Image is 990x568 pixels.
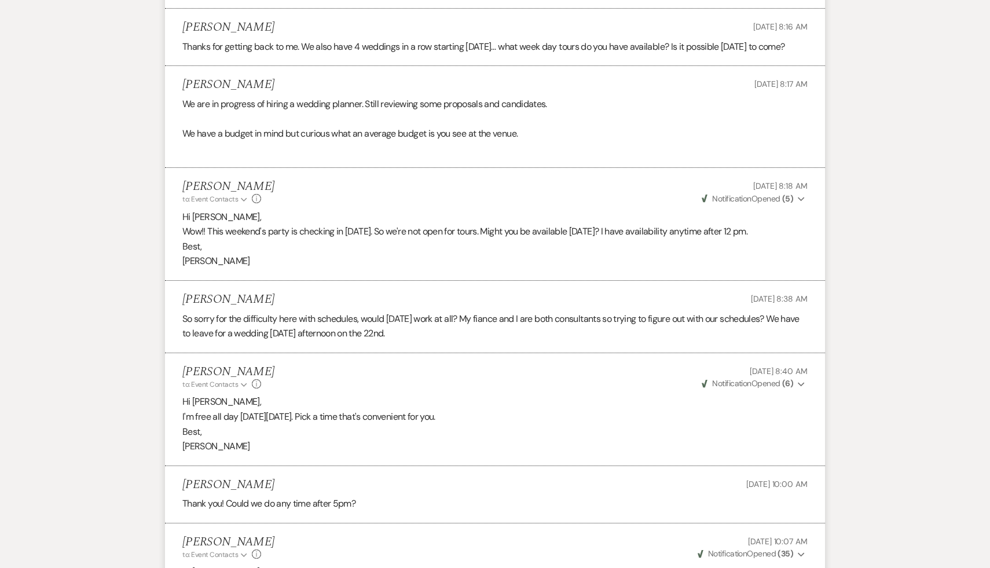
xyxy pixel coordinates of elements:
h5: [PERSON_NAME] [182,535,274,549]
p: I'm free all day [DATE][DATE]. Pick a time that's convenient for you. [182,409,808,424]
h5: [PERSON_NAME] [182,478,274,492]
span: Opened [698,548,794,559]
h5: [PERSON_NAME] [182,78,274,92]
p: Hi [PERSON_NAME], [182,210,808,225]
span: [DATE] 8:40 AM [750,366,808,376]
span: Notification [712,193,751,204]
span: Opened [702,378,793,389]
button: NotificationOpened (6) [700,378,808,390]
span: [DATE] 8:18 AM [753,181,808,191]
span: Notification [712,378,751,389]
span: [DATE] 8:16 AM [753,21,808,32]
button: to: Event Contacts [182,194,249,204]
p: Best, [182,239,808,254]
h5: [PERSON_NAME] [182,20,274,35]
button: to: Event Contacts [182,379,249,390]
div: So sorry for the difficulty here with schedules, would [DATE] work at all? My fiance and I are bo... [182,312,808,341]
p: [PERSON_NAME] [182,254,808,269]
div: Thank you! Could we do any time after 5pm? [182,496,808,511]
div: Thanks for getting back to me. We also have 4 weddings in a row starting [DATE]… what week day to... [182,39,808,54]
h5: [PERSON_NAME] [182,292,274,307]
span: to: Event Contacts [182,550,238,559]
button: to: Event Contacts [182,549,249,560]
span: to: Event Contacts [182,380,238,389]
p: Best, [182,424,808,439]
span: [DATE] 8:17 AM [754,79,808,89]
h5: [PERSON_NAME] [182,365,274,379]
button: NotificationOpened (35) [696,548,808,560]
span: [DATE] 10:07 AM [748,536,808,547]
button: NotificationOpened (5) [700,193,808,205]
span: [DATE] 8:38 AM [751,294,808,304]
strong: ( 35 ) [778,548,793,559]
div: We are in progress of hiring a wedding planner. Still reviewing some proposals and candidates. We... [182,97,808,156]
span: [DATE] 10:00 AM [746,479,808,489]
p: Wow!! This weekend's party is checking in [DATE]. So we're not open for tours. Might you be avail... [182,224,808,239]
span: to: Event Contacts [182,195,238,204]
p: [PERSON_NAME] [182,439,808,454]
span: Opened [702,193,793,204]
span: Notification [708,548,747,559]
strong: ( 6 ) [782,378,793,389]
h5: [PERSON_NAME] [182,179,274,194]
strong: ( 5 ) [782,193,793,204]
p: Hi [PERSON_NAME], [182,394,808,409]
